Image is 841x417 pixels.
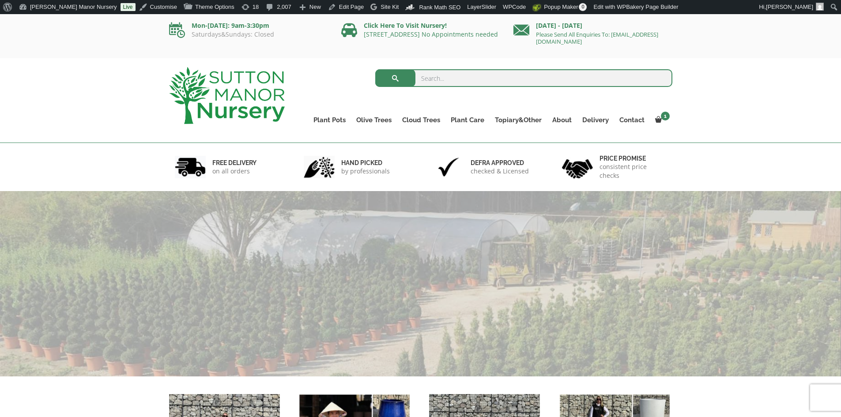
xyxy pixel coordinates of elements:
p: on all orders [212,167,256,176]
h6: Price promise [600,154,667,162]
a: Delivery [577,114,614,126]
a: Contact [614,114,650,126]
h6: FREE DELIVERY [212,159,256,167]
span: Rank Math SEO [419,4,460,11]
img: 4.jpg [562,154,593,180]
p: [DATE] - [DATE] [513,20,672,31]
a: Topiary&Other [490,114,547,126]
span: 0 [579,3,587,11]
a: [STREET_ADDRESS] No Appointments needed [364,30,498,38]
span: [PERSON_NAME] [766,4,813,10]
span: Site Kit [381,4,399,10]
img: 1.jpg [175,156,206,178]
a: Olive Trees [351,114,397,126]
p: checked & Licensed [471,167,529,176]
a: Plant Pots [308,114,351,126]
input: Search... [375,69,672,87]
a: Please Send All Enquiries To: [EMAIL_ADDRESS][DOMAIN_NAME] [536,30,658,45]
a: Cloud Trees [397,114,445,126]
a: Click Here To Visit Nursery! [364,21,447,30]
img: 2.jpg [304,156,335,178]
a: About [547,114,577,126]
h6: Defra approved [471,159,529,167]
p: by professionals [341,167,390,176]
a: Live [121,3,136,11]
p: Mon-[DATE]: 9am-3:30pm [169,20,328,31]
p: Saturdays&Sundays: Closed [169,31,328,38]
img: 3.jpg [433,156,464,178]
a: 1 [650,114,672,126]
a: Plant Care [445,114,490,126]
span: 1 [661,112,670,120]
h6: hand picked [341,159,390,167]
p: consistent price checks [600,162,667,180]
img: logo [169,67,285,124]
